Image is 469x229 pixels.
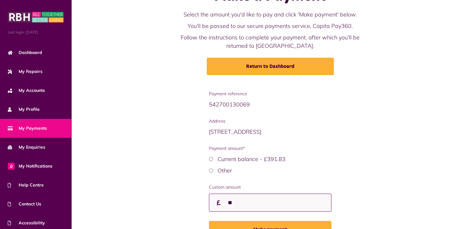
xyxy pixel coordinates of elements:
[209,128,261,135] span: [STREET_ADDRESS]
[8,29,64,35] span: Last login: [DATE]
[207,58,334,75] a: Return to Dashboard
[8,182,44,188] span: Help Centre
[209,184,331,191] label: Custom amount
[8,144,45,150] span: My Enquiries
[218,155,285,163] label: Current balance - £391.83
[209,101,250,108] span: 542700130069
[8,68,42,75] span: My Repairs
[177,10,364,19] p: Select the amount you'd like to pay and click 'Make payment' below.
[177,33,364,50] p: Follow the instructions to complete your payment, after which you'll be returned to [GEOGRAPHIC_D...
[8,201,41,207] span: Contact Us
[8,11,64,23] img: MyRBH
[8,87,45,94] span: My Accounts
[8,163,52,169] span: My Notifications
[8,163,15,169] span: 0
[177,22,364,30] p: You'll be passed to our secure payments service, Capita Pay360.
[218,167,232,174] label: Other
[209,118,331,124] span: Address
[8,49,42,56] span: Dashboard
[209,145,331,152] span: Payment amount*
[209,91,331,97] span: Payment reference
[8,106,40,113] span: My Profile
[8,220,45,226] span: Accessibility
[8,125,47,132] span: My Payments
